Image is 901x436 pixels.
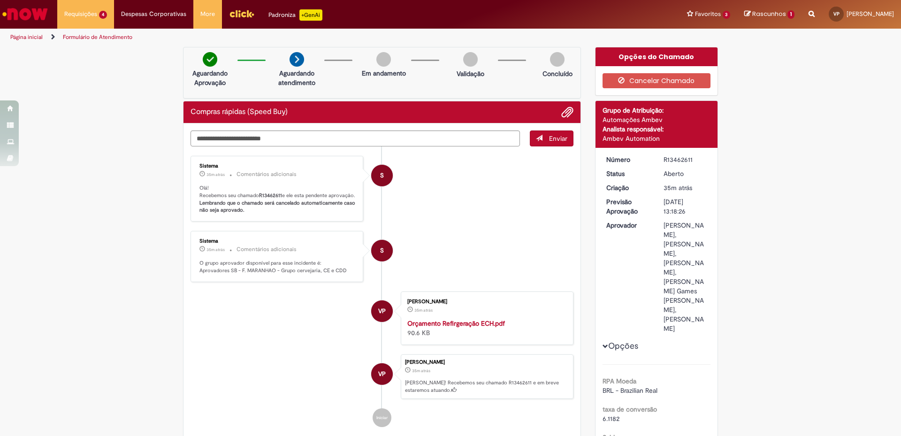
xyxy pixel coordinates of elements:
[376,52,391,67] img: img-circle-grey.png
[237,170,297,178] small: Comentários adicionais
[550,52,565,67] img: img-circle-grey.png
[10,33,43,41] a: Página inicial
[603,73,711,88] button: Cancelar Chamado
[744,10,794,19] a: Rascunhos
[229,7,254,21] img: click_logo_yellow_360x200.png
[599,169,657,178] dt: Status
[596,47,718,66] div: Opções do Chamado
[603,377,636,385] b: RPA Moeda
[378,363,386,385] span: VP
[603,124,711,134] div: Analista responsável:
[414,307,433,313] time: 29/08/2025 14:18:07
[405,360,568,365] div: [PERSON_NAME]
[695,9,721,19] span: Favoritos
[847,10,894,18] span: [PERSON_NAME]
[530,130,573,146] button: Enviar
[206,247,225,252] span: 35m atrás
[414,307,433,313] span: 35m atrás
[380,239,384,262] span: S
[199,184,356,214] p: Olá! Recebemos seu chamado e ele esta pendente aprovação.
[603,414,619,423] span: 6.1182
[457,69,484,78] p: Validação
[561,106,573,118] button: Adicionar anexos
[191,354,573,399] li: Vitor Henrique Pereira
[200,9,215,19] span: More
[203,52,217,67] img: check-circle-green.png
[63,33,132,41] a: Formulário de Atendimento
[371,240,393,261] div: System
[268,9,322,21] div: Padroniza
[412,368,430,374] span: 35m atrás
[664,184,692,192] span: 35m atrás
[664,221,707,333] div: [PERSON_NAME], [PERSON_NAME], [PERSON_NAME], [PERSON_NAME] Games [PERSON_NAME], [PERSON_NAME]
[664,184,692,192] time: 29/08/2025 14:18:26
[787,10,794,19] span: 1
[274,69,320,87] p: Aguardando atendimento
[7,29,594,46] ul: Trilhas de página
[121,9,186,19] span: Despesas Corporativas
[603,115,711,124] div: Automações Ambev
[199,199,357,214] b: Lembrando que o chamado será cancelado automaticamente caso não seja aprovado.
[237,245,297,253] small: Comentários adicionais
[463,52,478,67] img: img-circle-grey.png
[599,197,657,216] dt: Previsão Aprovação
[99,11,107,19] span: 4
[199,163,356,169] div: Sistema
[407,319,564,337] div: 90.6 KB
[603,386,657,395] span: BRL - Brazilian Real
[199,260,356,274] p: O grupo aprovador disponível para esse incidente é: Aprovadores SB - F. MARANHAO - Grupo cervejar...
[378,300,386,322] span: VP
[542,69,573,78] p: Concluído
[664,169,707,178] div: Aberto
[599,183,657,192] dt: Criação
[371,300,393,322] div: Vitor Henrique Pereira
[833,11,840,17] span: VP
[603,134,711,143] div: Ambev Automation
[407,319,505,328] a: Orçamento Refirgeração ECH.pdf
[191,130,520,147] textarea: Digite sua mensagem aqui...
[371,363,393,385] div: Vitor Henrique Pereira
[259,192,282,199] b: R13462611
[549,134,567,143] span: Enviar
[191,108,288,116] h2: Compras rápidas (Speed Buy) Histórico de tíquete
[362,69,406,78] p: Em andamento
[380,164,384,187] span: S
[299,9,322,21] p: +GenAi
[599,221,657,230] dt: Aprovador
[206,172,225,177] span: 35m atrás
[206,247,225,252] time: 29/08/2025 14:18:35
[664,197,707,216] div: [DATE] 13:18:26
[290,52,304,67] img: arrow-next.png
[723,11,731,19] span: 3
[664,155,707,164] div: R13462611
[371,165,393,186] div: System
[407,299,564,305] div: [PERSON_NAME]
[64,9,97,19] span: Requisições
[1,5,49,23] img: ServiceNow
[603,106,711,115] div: Grupo de Atribuição:
[599,155,657,164] dt: Número
[603,405,657,413] b: taxa de conversão
[199,238,356,244] div: Sistema
[752,9,786,18] span: Rascunhos
[405,379,568,394] p: [PERSON_NAME]! Recebemos seu chamado R13462611 e em breve estaremos atuando.
[664,183,707,192] div: 29/08/2025 14:18:26
[412,368,430,374] time: 29/08/2025 14:18:26
[187,69,233,87] p: Aguardando Aprovação
[206,172,225,177] time: 29/08/2025 14:18:38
